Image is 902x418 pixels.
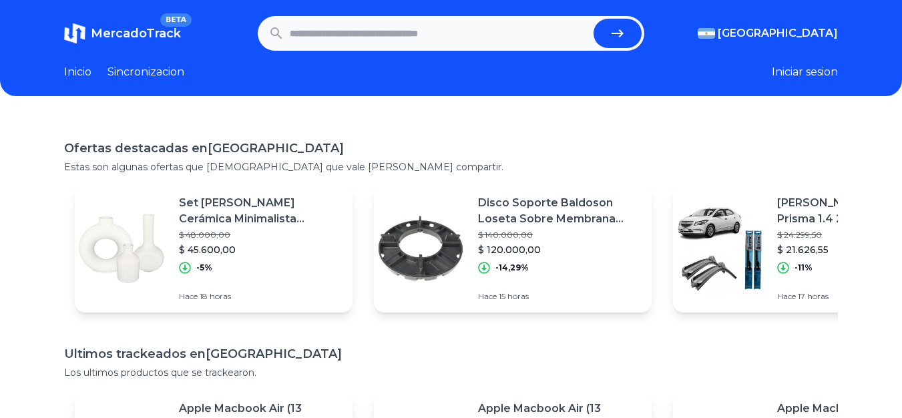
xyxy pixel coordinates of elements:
p: Hace 18 horas [179,291,342,302]
button: [GEOGRAPHIC_DATA] [698,25,838,41]
img: MercadoTrack [64,23,85,44]
a: MercadoTrackBETA [64,23,181,44]
span: [GEOGRAPHIC_DATA] [718,25,838,41]
p: Set [PERSON_NAME] Cerámica Minimalista Nórdico Moderno Deco [179,195,342,227]
p: $ 140.000,00 [478,230,641,240]
a: Featured imageSet [PERSON_NAME] Cerámica Minimalista Nórdico Moderno Deco$ 48.000,00$ 45.600,00-5... [75,184,353,312]
p: -14,29% [495,262,529,273]
img: Featured image [75,202,168,295]
h1: Ofertas destacadas en [GEOGRAPHIC_DATA] [64,139,838,158]
img: Featured image [374,202,467,295]
img: Argentina [698,28,715,39]
p: Disco Soporte Baldoson Loseta Sobre Membrana X100 Unidades [478,195,641,227]
p: $ 48.000,00 [179,230,342,240]
button: Iniciar sesion [772,64,838,80]
a: Sincronizacion [107,64,184,80]
p: -11% [795,262,813,273]
h1: Ultimos trackeados en [GEOGRAPHIC_DATA] [64,345,838,363]
a: Inicio [64,64,91,80]
a: Featured imageDisco Soporte Baldoson Loseta Sobre Membrana X100 Unidades$ 140.000,00$ 120.000,00-... [374,184,652,312]
p: $ 120.000,00 [478,243,641,256]
p: Estas son algunas ofertas que [DEMOGRAPHIC_DATA] que vale [PERSON_NAME] compartir. [64,160,838,174]
img: Featured image [673,202,766,295]
p: -5% [196,262,212,273]
p: $ 45.600,00 [179,243,342,256]
span: BETA [160,13,192,27]
p: Hace 15 horas [478,291,641,302]
p: Los ultimos productos que se trackearon. [64,366,838,379]
span: MercadoTrack [91,26,181,41]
